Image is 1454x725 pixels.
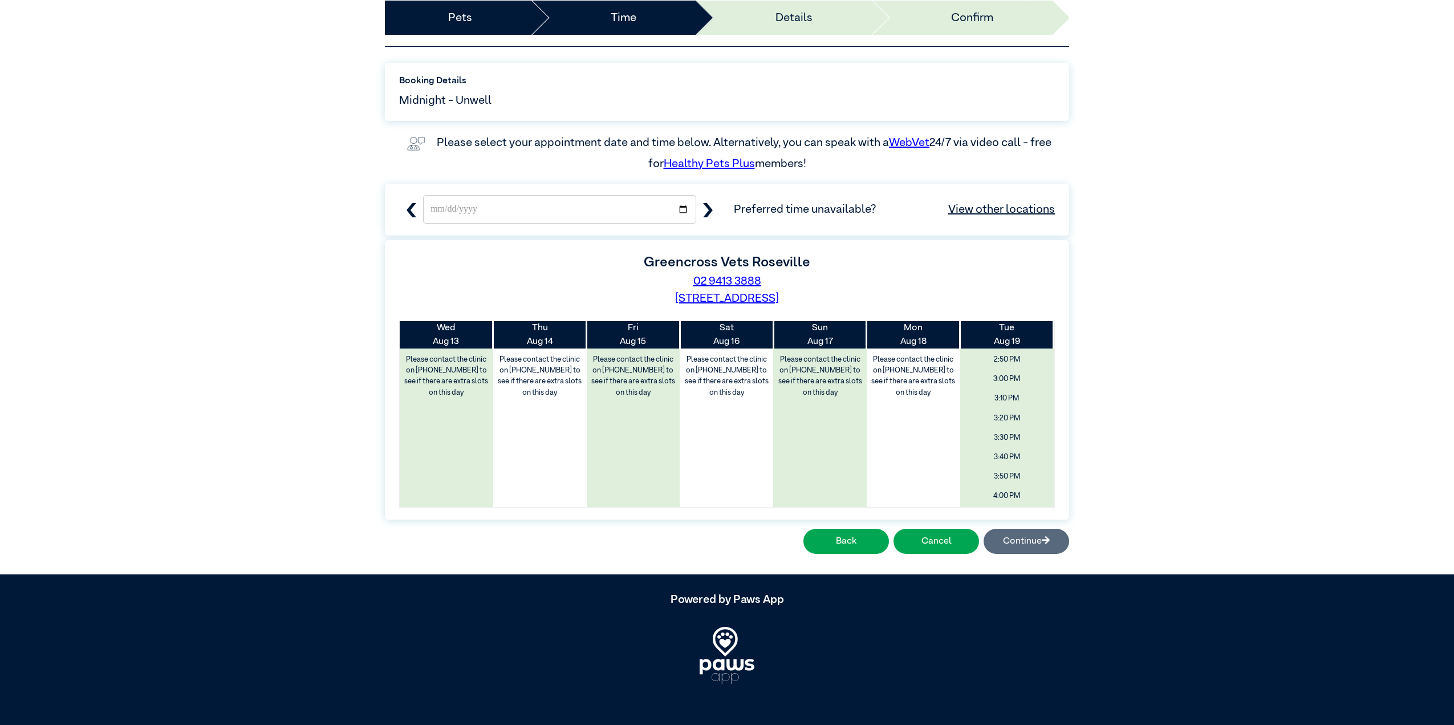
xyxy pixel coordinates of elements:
span: 3:10 PM [964,390,1050,407]
a: WebVet [889,137,929,148]
th: Aug 16 [680,321,773,349]
th: Aug 15 [587,321,680,349]
label: Please contact the clinic on [PHONE_NUMBER] to see if there are extra slots on this day [401,351,492,401]
img: PawsApp [700,627,754,684]
label: Booking Details [399,74,1055,88]
label: Please contact the clinic on [PHONE_NUMBER] to see if there are extra slots on this day [588,351,679,401]
th: Aug 14 [493,321,587,349]
span: 4:00 PM [964,488,1050,504]
label: Please select your appointment date and time below. Alternatively, you can speak with a 24/7 via ... [437,137,1054,169]
label: Greencross Vets Roseville [644,256,810,269]
label: Please contact the clinic on [PHONE_NUMBER] to see if there are extra slots on this day [494,351,586,401]
span: 3:40 PM [964,449,1050,465]
a: 02 9413 3888 [693,276,761,287]
a: Pets [448,9,472,26]
a: [STREET_ADDRESS] [675,293,779,304]
th: Aug 18 [867,321,960,349]
label: Please contact the clinic on [PHONE_NUMBER] to see if there are extra slots on this day [681,351,772,401]
span: 3:30 PM [964,430,1050,446]
span: 2:50 PM [964,351,1050,368]
span: Midnight - Unwell [399,92,492,109]
th: Aug 19 [960,321,1054,349]
button: Cancel [893,529,979,554]
label: Please contact the clinic on [PHONE_NUMBER] to see if there are extra slots on this day [868,351,959,401]
span: 3:00 PM [964,371,1050,387]
label: Please contact the clinic on [PHONE_NUMBER] to see if there are extra slots on this day [774,351,866,401]
a: Time [611,9,636,26]
h5: Powered by Paws App [385,593,1069,606]
span: 3:50 PM [964,468,1050,485]
th: Aug 13 [400,321,493,349]
img: vet [403,132,430,155]
a: View other locations [948,201,1055,218]
span: Preferred time unavailable? [734,201,1055,218]
a: Healthy Pets Plus [664,158,755,169]
th: Aug 17 [773,321,867,349]
button: Back [803,529,889,554]
span: 3:20 PM [964,410,1050,427]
